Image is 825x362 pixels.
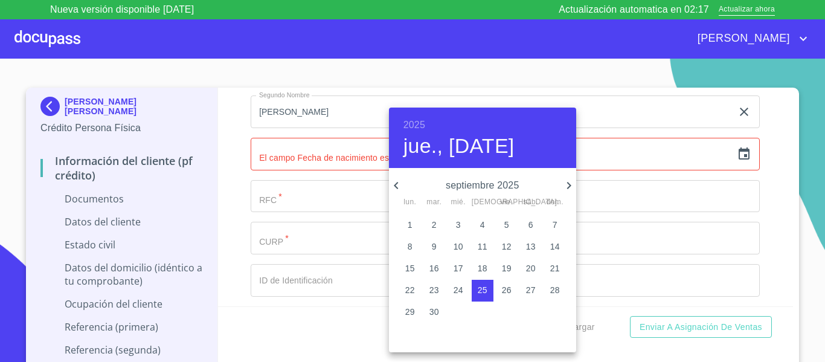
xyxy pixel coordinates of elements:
[472,258,493,280] button: 18
[502,262,512,274] p: 19
[544,196,566,208] span: dom.
[496,280,518,302] button: 26
[399,196,421,208] span: lun.
[496,236,518,258] button: 12
[429,306,439,318] p: 30
[472,236,493,258] button: 11
[399,280,421,302] button: 22
[429,262,439,274] p: 16
[520,258,542,280] button: 20
[478,262,487,274] p: 18
[399,236,421,258] button: 8
[472,280,493,302] button: 25
[448,258,469,280] button: 17
[448,280,469,302] button: 24
[544,280,566,302] button: 28
[526,262,536,274] p: 20
[502,241,512,253] p: 12
[496,258,518,280] button: 19
[520,236,542,258] button: 13
[403,178,562,193] p: septiembre 2025
[399,302,421,323] button: 29
[403,134,515,159] button: jue., [DATE]
[399,258,421,280] button: 15
[423,215,445,236] button: 2
[520,196,542,208] span: sáb.
[550,241,560,253] p: 14
[456,219,461,231] p: 3
[480,219,485,231] p: 4
[550,262,560,274] p: 21
[432,219,437,231] p: 2
[504,219,509,231] p: 5
[544,258,566,280] button: 21
[454,262,463,274] p: 17
[496,215,518,236] button: 5
[553,219,557,231] p: 7
[526,284,536,296] p: 27
[472,196,493,208] span: [DEMOGRAPHIC_DATA].
[399,215,421,236] button: 1
[520,280,542,302] button: 27
[448,215,469,236] button: 3
[502,284,512,296] p: 26
[454,284,463,296] p: 24
[448,236,469,258] button: 10
[550,284,560,296] p: 28
[528,219,533,231] p: 6
[405,262,415,274] p: 15
[429,284,439,296] p: 23
[405,284,415,296] p: 22
[472,215,493,236] button: 4
[423,302,445,323] button: 30
[432,241,437,253] p: 9
[408,241,412,253] p: 8
[544,236,566,258] button: 14
[423,236,445,258] button: 9
[478,241,487,253] p: 11
[408,219,412,231] p: 1
[520,215,542,236] button: 6
[526,241,536,253] p: 13
[448,196,469,208] span: mié.
[478,284,487,296] p: 25
[423,258,445,280] button: 16
[496,196,518,208] span: vie.
[454,241,463,253] p: 10
[423,280,445,302] button: 23
[405,306,415,318] p: 29
[423,196,445,208] span: mar.
[403,117,425,134] button: 2025
[544,215,566,236] button: 7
